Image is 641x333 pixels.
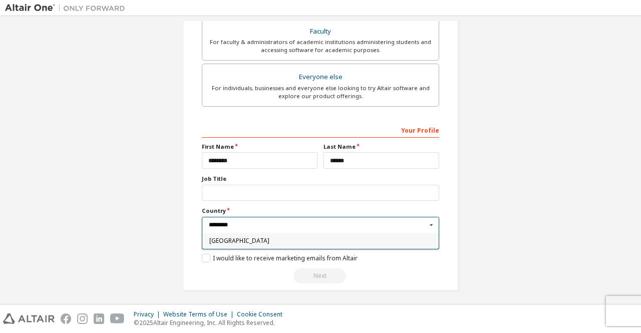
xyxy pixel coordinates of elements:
img: youtube.svg [110,313,125,324]
img: Altair One [5,3,130,13]
div: Your Profile [202,122,439,138]
label: Last Name [324,143,439,151]
img: facebook.svg [61,313,71,324]
div: Faculty [208,25,433,39]
p: © 2025 Altair Engineering, Inc. All Rights Reserved. [134,318,288,327]
label: Country [202,207,439,215]
img: instagram.svg [77,313,88,324]
img: altair_logo.svg [3,313,55,324]
div: Cookie Consent [237,310,288,318]
span: [GEOGRAPHIC_DATA] [209,238,432,244]
img: linkedin.svg [94,313,104,324]
label: I would like to receive marketing emails from Altair [202,254,358,262]
label: Job Title [202,175,439,183]
div: For individuals, businesses and everyone else looking to try Altair software and explore our prod... [208,84,433,100]
div: Everyone else [208,70,433,84]
div: For faculty & administrators of academic institutions administering students and accessing softwa... [208,38,433,54]
div: Read and acccept EULA to continue [202,268,439,283]
div: Website Terms of Use [163,310,237,318]
div: Privacy [134,310,163,318]
label: First Name [202,143,317,151]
